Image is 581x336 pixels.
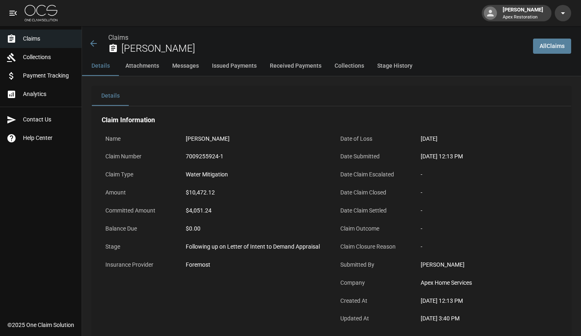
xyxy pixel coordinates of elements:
div: [DATE] 12:13 PM [421,297,558,305]
div: $4,051.24 [186,206,323,215]
button: Attachments [119,56,166,76]
button: Details [82,56,119,76]
p: Company [337,275,410,291]
p: Created At [337,293,410,309]
p: Insurance Provider [102,257,175,273]
p: Claim Number [102,149,175,165]
button: Issued Payments [205,56,263,76]
div: - [421,188,558,197]
div: Following up on Letter of Intent to Demand Appraisal [186,242,323,251]
span: Collections [23,53,75,62]
span: Claims [23,34,75,43]
div: 7009255924-1 [186,152,323,161]
div: Apex Home Services [421,279,558,287]
p: Date Submitted [337,149,410,165]
p: Date Claim Closed [337,185,410,201]
div: - [421,242,558,251]
a: AllClaims [533,39,571,54]
p: Date Claim Settled [337,203,410,219]
div: $0.00 [186,224,323,233]
span: Contact Us [23,115,75,124]
div: details tabs [92,86,571,106]
button: Stage History [371,56,419,76]
p: Date Claim Escalated [337,167,410,183]
div: anchor tabs [82,56,581,76]
p: Updated At [337,311,410,327]
button: Collections [328,56,371,76]
span: Payment Tracking [23,71,75,80]
div: - [421,170,558,179]
p: Apex Restoration [503,14,543,21]
button: Details [92,86,129,106]
p: Name [102,131,175,147]
p: Date of Loss [337,131,410,147]
span: Help Center [23,134,75,142]
p: Claim Outcome [337,221,410,237]
p: Submitted By [337,257,410,273]
p: Claim Type [102,167,175,183]
button: Messages [166,56,205,76]
div: © 2025 One Claim Solution [7,321,74,329]
button: Received Payments [263,56,328,76]
div: - [421,206,558,215]
a: Claims [108,34,128,41]
div: [DATE] 12:13 PM [421,152,558,161]
div: Water Mitigation [186,170,323,179]
div: [DATE] 3:40 PM [421,314,558,323]
span: Analytics [23,90,75,98]
div: [PERSON_NAME] [499,6,547,21]
div: $10,472.12 [186,188,323,197]
p: Committed Amount [102,203,175,219]
div: - [421,224,558,233]
p: Claim Closure Reason [337,239,410,255]
img: ocs-logo-white-transparent.png [25,5,57,21]
h4: Claim Information [102,116,561,124]
h2: [PERSON_NAME] [121,43,526,55]
nav: breadcrumb [108,33,526,43]
div: [DATE] [421,135,558,143]
p: Stage [102,239,175,255]
div: [PERSON_NAME] [421,261,558,269]
button: open drawer [5,5,21,21]
div: Foremost [186,261,323,269]
p: Amount [102,185,175,201]
div: [PERSON_NAME] [186,135,323,143]
p: Balance Due [102,221,175,237]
